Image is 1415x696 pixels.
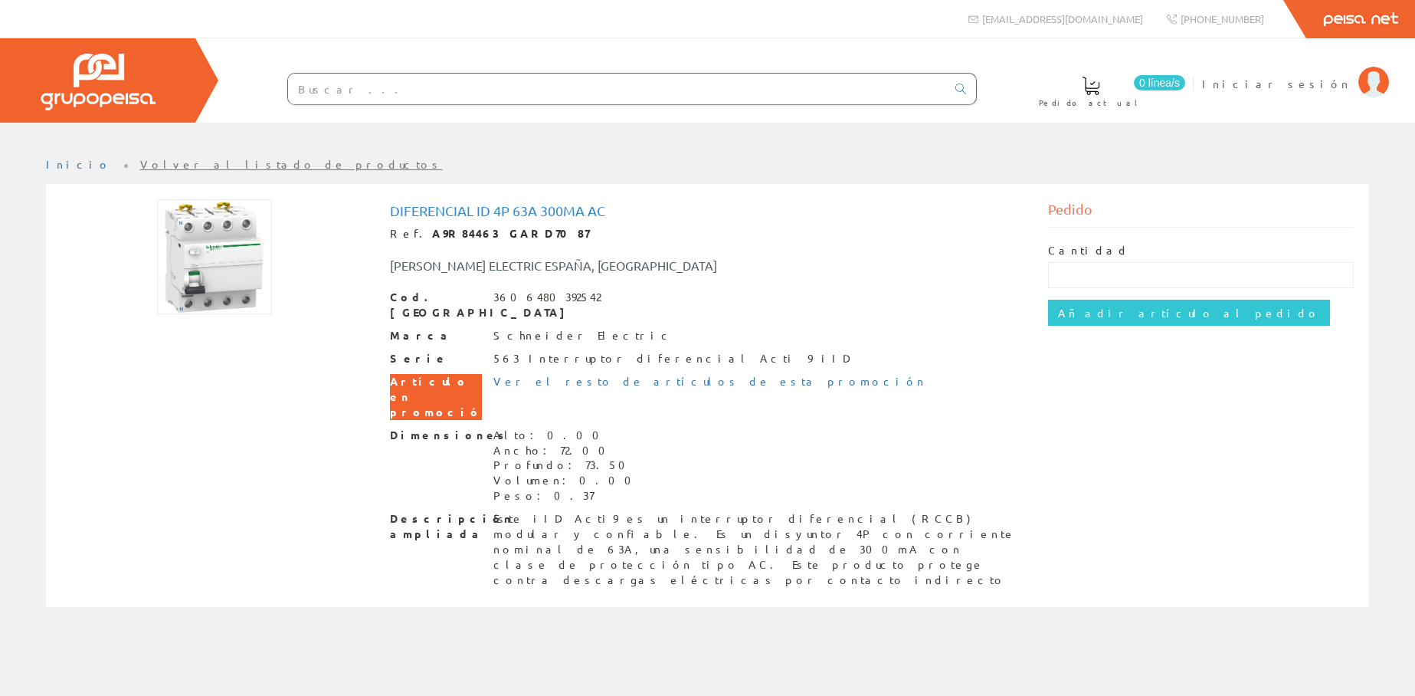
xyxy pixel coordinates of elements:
span: Descripción ampliada [390,511,482,542]
span: Iniciar sesión [1202,76,1351,91]
div: Volumen: 0.00 [493,473,640,488]
span: Artículo en promoción [390,374,482,420]
a: Iniciar sesión [1202,64,1389,78]
span: Marca [390,328,482,343]
div: Ancho: 72.00 [493,443,640,458]
input: Añadir artículo al pedido [1048,300,1330,326]
div: Schneider Electric [493,328,673,343]
a: Inicio [46,157,111,171]
div: Este iID Acti9 es un interruptor diferencial (RCCB) modular y confiable. Es un disyuntor 4P con c... [493,511,1025,588]
div: Ref. [390,226,1025,241]
a: Volver al listado de productos [140,157,443,171]
img: Foto artículo Diferencial Id 4p 63a 300ma Ac (150x150) [157,199,272,314]
div: Alto: 0.00 [493,428,640,443]
div: Profundo: 73.50 [493,458,640,473]
a: Ver el resto de artículos de esta promoción [493,374,926,388]
span: Serie [390,351,482,366]
span: Dimensiones [390,428,482,443]
div: [PERSON_NAME] ELECTRIC ESPAÑA, [GEOGRAPHIC_DATA] [378,257,762,274]
span: 0 línea/s [1134,75,1185,90]
span: [EMAIL_ADDRESS][DOMAIN_NAME] [982,12,1143,25]
img: Grupo Peisa [41,54,156,110]
h1: Diferencial Id 4p 63a 300ma Ac [390,203,1025,218]
div: Pedido [1048,199,1354,228]
label: Cantidad [1048,243,1129,258]
span: Cod. [GEOGRAPHIC_DATA] [390,290,482,320]
span: [PHONE_NUMBER] [1181,12,1264,25]
div: 563 Interruptor diferencial Acti 9 iID [493,351,853,366]
strong: A9R84463 GARD7087 [432,226,589,240]
input: Buscar ... [288,74,946,104]
span: Pedido actual [1039,95,1143,110]
div: 3606480392542 [493,290,601,305]
div: Peso: 0.37 [493,488,640,504]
